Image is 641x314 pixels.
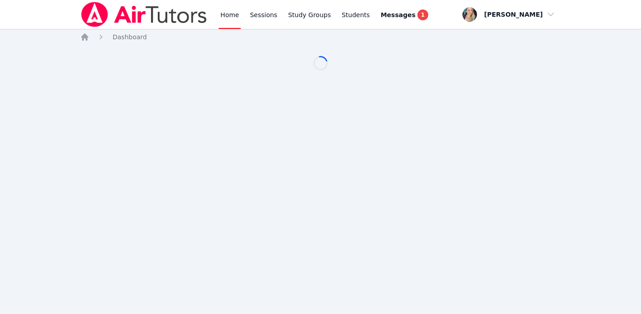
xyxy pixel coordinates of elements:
[417,9,428,20] span: 1
[113,33,147,41] span: Dashboard
[80,32,561,42] nav: Breadcrumb
[380,10,415,19] span: Messages
[113,32,147,42] a: Dashboard
[80,2,208,27] img: Air Tutors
